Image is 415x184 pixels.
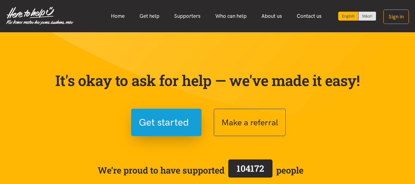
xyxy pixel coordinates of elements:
[6,7,73,25] img: Home
[358,12,376,21] a: Switch to Te Reo Māori
[338,12,358,21] div: Current language
[338,12,376,21] div: Language toggle
[214,109,286,136] button: Make a referral
[254,10,289,23] a: About us
[132,10,167,23] a: Get help
[237,162,264,174] span: 104172
[104,10,132,23] a: Home
[98,158,303,182] span: We’re proud to have supported people
[54,72,361,89] p: It's okay to ask for help — we've made it easy!
[131,109,202,136] button: Get started
[167,10,208,23] a: Supporters
[225,158,276,182] a: 104172
[139,115,189,130] span: Get started
[383,10,409,24] button: Sign in
[289,10,329,23] a: Contact us
[208,10,254,23] a: Who can help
